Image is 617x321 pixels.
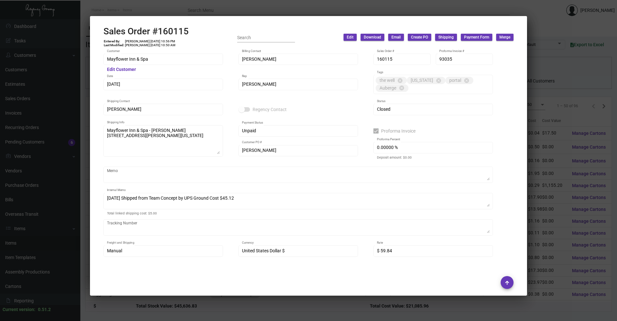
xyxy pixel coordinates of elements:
mat-chip: Auberge [376,84,408,92]
div: 0.51.2 [38,306,51,313]
mat-hint: Deposit amount: $0.00 [377,156,412,160]
mat-hint: Total linked shipping cost: $5.00 [107,212,157,215]
td: Last Modified: [103,43,125,47]
span: Email [391,35,401,40]
span: Unpaid [242,128,256,133]
mat-chip: portal [445,77,473,84]
h2: Sales Order #160115 [103,26,189,37]
button: Payment Form [461,34,492,41]
button: Edit [344,34,357,41]
mat-icon: cancel [464,78,469,83]
div: Current version: [3,306,35,313]
span: Download [364,35,381,40]
span: Create PO [411,35,428,40]
mat-chip: [US_STATE] [407,77,445,84]
span: Payment Form [464,35,489,40]
mat-icon: cancel [397,78,403,83]
td: Entered By: [103,39,125,43]
td: [PERSON_NAME] [DATE] 10:56 PM [125,39,176,43]
mat-chip: the well [376,77,407,84]
mat-icon: cancel [399,85,405,91]
span: Closed [377,107,390,112]
button: Shipping [435,34,457,41]
span: Edit [347,35,353,40]
button: Create PO [408,34,431,41]
span: Shipping [438,35,454,40]
mat-icon: cancel [436,78,442,83]
button: Email [388,34,404,41]
button: Download [361,34,384,41]
span: Proforma Invoice [381,127,416,135]
mat-hint: Edit Customer [107,67,136,72]
span: Regency Contact [253,106,287,113]
button: Merge [496,34,514,41]
span: Manual [107,248,122,253]
span: Merge [499,35,510,40]
td: [PERSON_NAME] [DATE] 10:50 AM [125,43,176,47]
